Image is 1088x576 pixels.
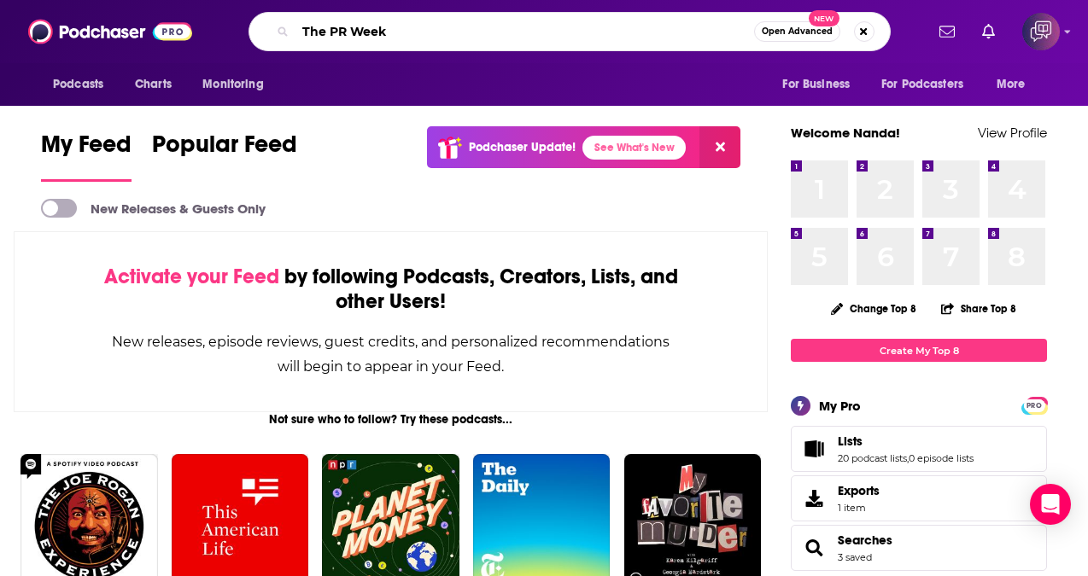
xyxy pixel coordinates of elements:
[53,73,103,96] span: Podcasts
[754,21,840,42] button: Open AdvancedNew
[870,68,988,101] button: open menu
[791,426,1047,472] span: Lists
[907,452,909,464] span: ,
[797,536,831,560] a: Searches
[838,433,974,449] a: Lists
[997,73,1026,96] span: More
[152,130,297,182] a: Popular Feed
[821,298,927,319] button: Change Top 8
[975,17,1002,46] a: Show notifications dropdown
[809,10,839,26] span: New
[104,264,279,289] span: Activate your Feed
[1022,13,1060,50] img: User Profile
[797,437,831,461] a: Lists
[1030,484,1071,525] div: Open Intercom Messenger
[791,525,1047,571] span: Searches
[838,502,880,514] span: 1 item
[881,73,963,96] span: For Podcasters
[770,68,871,101] button: open menu
[41,68,126,101] button: open menu
[762,27,833,36] span: Open Advanced
[838,532,892,548] a: Searches
[940,292,1017,325] button: Share Top 8
[791,339,1047,362] a: Create My Top 8
[838,433,863,449] span: Lists
[469,140,576,154] p: Podchaser Update!
[838,483,880,498] span: Exports
[295,18,754,45] input: Search podcasts, credits, & more...
[41,130,132,182] a: My Feed
[100,329,681,379] div: New releases, episode reviews, guest credits, and personalized recommendations will begin to appe...
[1022,13,1060,50] button: Show profile menu
[135,73,172,96] span: Charts
[124,68,182,101] a: Charts
[14,412,768,427] div: Not sure who to follow? Try these podcasts...
[152,130,297,169] span: Popular Feed
[978,125,1047,141] a: View Profile
[985,68,1047,101] button: open menu
[819,398,861,414] div: My Pro
[791,475,1047,521] a: Exports
[1022,13,1060,50] span: Logged in as corioliscompany
[909,452,974,464] a: 0 episode lists
[41,130,132,169] span: My Feed
[100,265,681,314] div: by following Podcasts, Creators, Lists, and other Users!
[582,136,686,160] a: See What's New
[838,551,872,563] a: 3 saved
[797,486,831,510] span: Exports
[933,17,962,46] a: Show notifications dropdown
[190,68,285,101] button: open menu
[41,199,266,218] a: New Releases & Guests Only
[791,125,900,141] a: Welcome Nanda!
[838,452,907,464] a: 20 podcast lists
[782,73,850,96] span: For Business
[1024,399,1044,411] a: PRO
[249,12,891,51] div: Search podcasts, credits, & more...
[1024,399,1044,412] span: PRO
[28,15,192,48] img: Podchaser - Follow, Share and Rate Podcasts
[202,73,263,96] span: Monitoring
